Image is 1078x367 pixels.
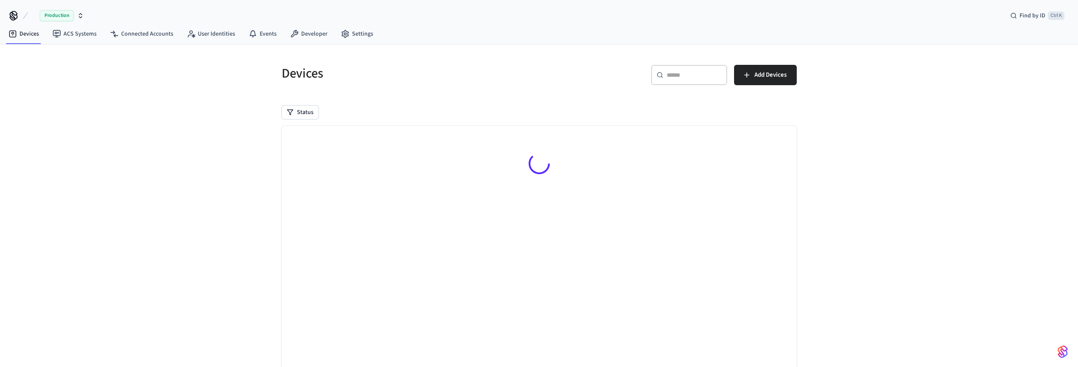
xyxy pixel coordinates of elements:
[734,65,797,85] button: Add Devices
[180,26,242,42] a: User Identities
[1003,8,1071,23] div: Find by IDCtrl K
[282,106,319,119] button: Status
[2,26,46,42] a: Devices
[334,26,380,42] a: Settings
[103,26,180,42] a: Connected Accounts
[1058,345,1068,359] img: SeamLogoGradient.69752ec5.svg
[282,65,534,82] h5: Devices
[283,26,334,42] a: Developer
[46,26,103,42] a: ACS Systems
[754,70,787,81] span: Add Devices
[242,26,283,42] a: Events
[40,10,74,21] span: Production
[1020,11,1045,20] span: Find by ID
[1048,11,1064,20] span: Ctrl K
